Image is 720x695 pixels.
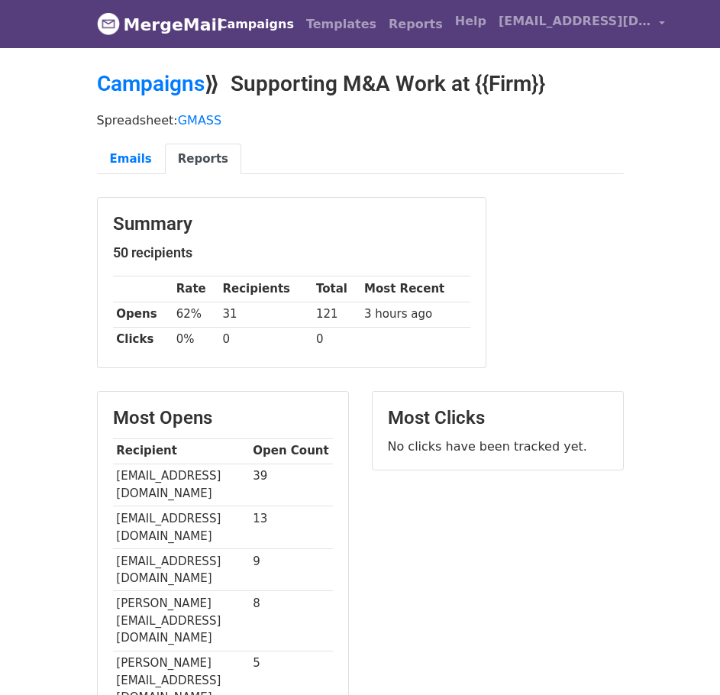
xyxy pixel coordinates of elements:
[173,276,219,302] th: Rate
[388,407,608,429] h3: Most Clicks
[312,302,360,327] td: 121
[113,327,173,352] th: Clicks
[113,213,470,235] h3: Summary
[312,327,360,352] td: 0
[300,9,383,40] a: Templates
[97,71,205,96] a: Campaigns
[113,506,250,549] td: [EMAIL_ADDRESS][DOMAIN_NAME]
[250,591,333,651] td: 8
[97,144,165,175] a: Emails
[250,506,333,549] td: 13
[173,302,219,327] td: 62%
[312,276,360,302] th: Total
[97,12,120,35] img: MergeMail logo
[383,9,449,40] a: Reports
[178,113,221,128] a: GMASS
[219,276,313,302] th: Recipients
[173,327,219,352] td: 0%
[113,464,250,506] td: [EMAIL_ADDRESS][DOMAIN_NAME]
[113,591,250,651] td: [PERSON_NAME][EMAIL_ADDRESS][DOMAIN_NAME]
[113,302,173,327] th: Opens
[113,438,250,464] th: Recipient
[113,244,470,261] h5: 50 recipients
[250,464,333,506] td: 39
[165,144,241,175] a: Reports
[360,276,470,302] th: Most Recent
[212,9,300,40] a: Campaigns
[449,6,492,37] a: Help
[219,302,313,327] td: 31
[97,8,200,40] a: MergeMail
[388,438,608,454] p: No clicks have been tracked yet.
[499,12,651,31] span: [EMAIL_ADDRESS][DOMAIN_NAME]
[219,327,313,352] td: 0
[492,6,671,42] a: [EMAIL_ADDRESS][DOMAIN_NAME]
[113,407,333,429] h3: Most Opens
[113,548,250,591] td: [EMAIL_ADDRESS][DOMAIN_NAME]
[360,302,470,327] td: 3 hours ago
[250,438,333,464] th: Open Count
[97,112,624,128] p: Spreadsheet:
[97,71,624,97] h2: ⟫ Supporting M&A Work at {{Firm}}
[250,548,333,591] td: 9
